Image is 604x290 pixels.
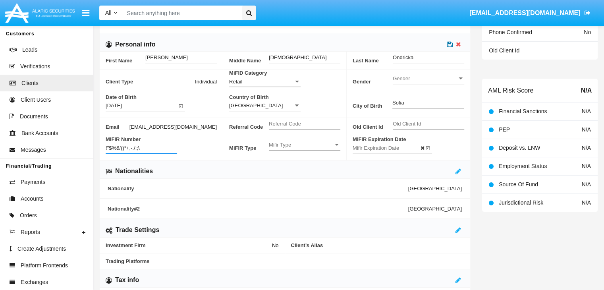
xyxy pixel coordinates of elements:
input: Search [123,6,239,20]
span: Bank Accounts [21,129,58,137]
span: [GEOGRAPHIC_DATA] [408,186,462,191]
span: Middle Name [229,52,269,70]
span: Messages [21,146,46,154]
span: Nationality [108,186,408,191]
span: [EMAIL_ADDRESS][DOMAIN_NAME] [469,10,580,16]
span: Email [106,123,129,131]
span: No [272,242,279,248]
span: MiFIR Expiration Date [353,136,464,142]
span: Source Of Fund [499,181,538,188]
span: First Name [106,52,145,70]
span: [GEOGRAPHIC_DATA] [408,206,462,212]
span: Retail [229,79,242,85]
span: Nationality #2 [108,206,408,212]
h6: Nationalities [115,167,153,176]
span: N/A [582,145,591,151]
button: Open calendar [424,143,432,151]
span: Referral Code [229,118,269,136]
a: [EMAIL_ADDRESS][DOMAIN_NAME] [466,2,594,24]
span: Client Users [21,96,51,104]
span: N/A [582,126,591,133]
span: Trading Platforms [106,258,464,264]
span: Leads [22,46,37,54]
h6: Tax info [115,276,139,284]
h6: Trade Settings [116,226,159,234]
span: MiFIR Type [229,136,269,160]
span: Phone Confirmed [489,29,532,35]
span: No [584,29,591,35]
span: Individual [195,75,217,89]
span: Client’s Alias [291,242,465,248]
span: All [105,10,112,16]
span: N/A [582,199,591,206]
span: [EMAIL_ADDRESS][DOMAIN_NAME] [129,123,217,131]
a: All [99,9,123,17]
span: Accounts [21,195,44,203]
img: Logo image [4,1,76,25]
span: Documents [20,112,48,121]
span: Gender [393,75,457,82]
span: Client Type [106,75,195,89]
span: Verifications [20,62,50,71]
span: N/A [581,86,592,95]
span: Employment Status [499,163,547,169]
span: N/A [582,181,591,188]
span: MiFIR Number [106,136,217,142]
span: Create Adjustments [17,245,66,253]
span: Old Client Id [353,118,393,136]
span: Investment Firm [106,242,272,248]
span: Mifir Type [269,141,333,148]
span: Payments [21,178,45,186]
span: Clients [21,79,39,87]
span: Deposit vs. LNW [499,145,540,151]
h6: Personal info [115,40,155,49]
span: Last Name [353,52,393,70]
span: Exchanges [21,278,48,286]
span: N/A [582,108,591,114]
span: N/A [582,163,591,169]
span: Jurisdictional Risk [499,199,543,206]
span: Financial Sanctions [499,108,547,114]
span: PEP [499,126,510,133]
span: Country of Birth [229,94,340,100]
span: City of Birth [353,94,392,118]
span: Reports [21,228,40,236]
span: Orders [20,211,37,220]
span: Platform Frontends [21,261,68,270]
span: Gender [353,70,393,94]
span: MiFID Category [229,70,340,76]
h6: AML Risk Score [488,87,533,94]
span: Date of Birth [106,94,217,100]
span: Old Client Id [489,47,519,54]
button: Open calendar [177,101,185,109]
